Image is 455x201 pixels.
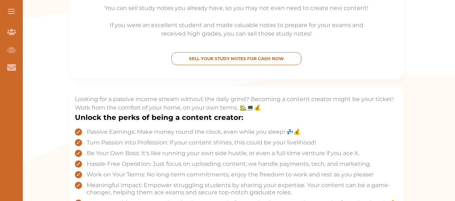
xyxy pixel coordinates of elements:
span: Meaningful Impact: Empower struggling students by sharing your expertise. Your content can be a g... [87,182,398,196]
span: Passive Earnings: Make money round the clock, even while you sleep! 💤💰 [87,128,301,136]
h3: Unlock the perks of being a content creator: [75,112,398,123]
span: Be Your Own Boss: It's like running your own side hustle, or even a full-time venture if you ace it. [87,150,359,157]
p: Looking for a passive income stream without the daily grind? Becoming a content creator might be ... [75,95,398,112]
span: Hassle-Free Operation: Just focus on uploading content; we handle payments, tech, and marketing. [87,160,371,168]
span: Turn Passion into Profession: If your content shines, this could be your livelihood! [87,139,316,146]
p: You can sell study notes you already have, so you may not even need to create new content! If you... [69,4,404,38]
button: [object Object] [172,52,301,65]
p: SELL YOUR STUDY NOTES FOR CASH NOW [175,55,298,62]
span: Work on Your Terms: No long-term commitments, enjoy the freedom to work and rest as you please! [87,171,373,178]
